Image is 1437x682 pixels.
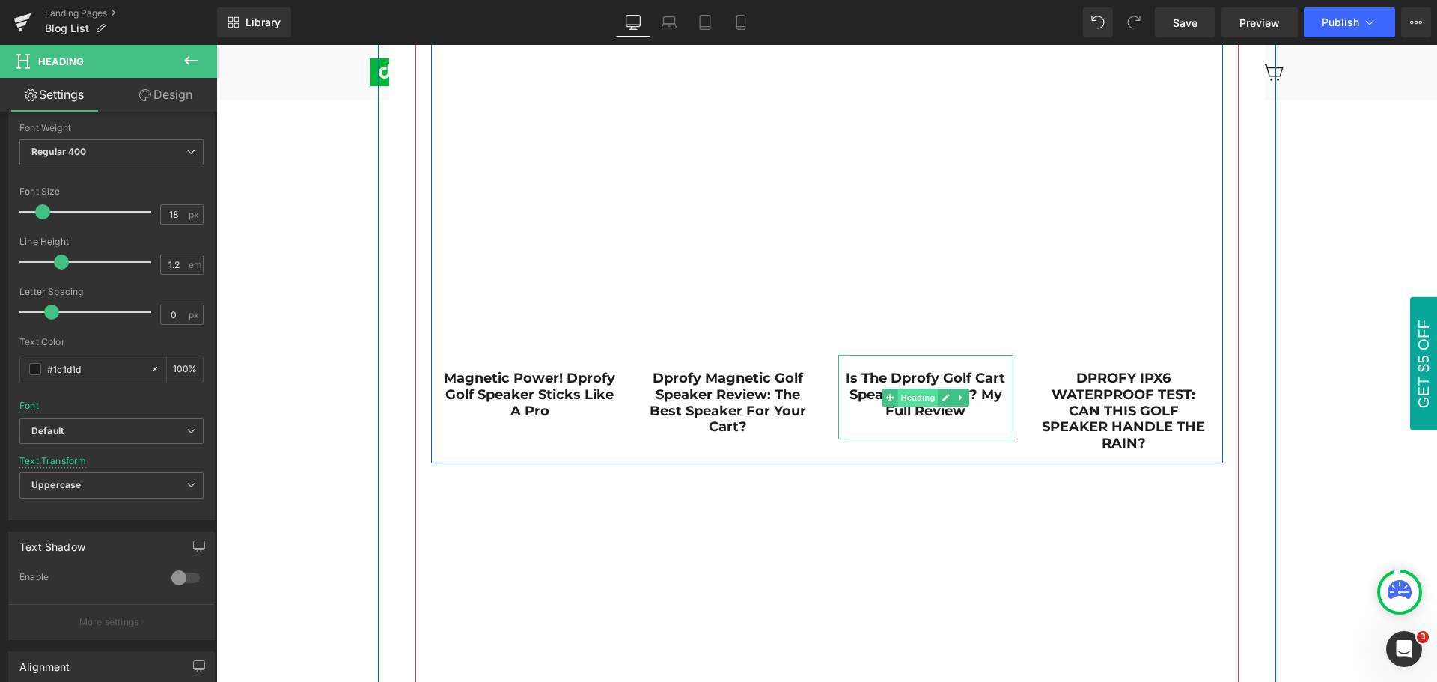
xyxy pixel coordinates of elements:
a: Tablet [687,7,723,37]
div: Enable [19,571,156,587]
button: Publish [1304,7,1395,37]
img: tab_keywords_by_traffic_grey.svg [153,88,165,100]
strong: Dprofy IPX6 Waterproof Test: Can This Golf Speaker Handle the Rain? [826,325,989,406]
div: 域名: [DOMAIN_NAME] [39,39,152,52]
p: More settings [79,615,139,629]
a: New Library [217,7,291,37]
span: 3 [1417,631,1429,643]
div: Text Shadow [19,532,85,553]
span: Save [1173,15,1197,31]
div: 关键词（按流量） [169,90,246,100]
iframe: Intercom live chat [1386,631,1422,667]
a: Landing Pages [45,7,217,19]
div: Font Weight [19,123,204,133]
strong: Dprofy Magnetic Golf Speaker Review: The Best Speaker for Your Cart? [433,325,590,390]
b: Regular 400 [31,146,87,157]
span: Heading [681,344,721,362]
a: Preview [1221,7,1298,37]
img: tab_domain_overview_orange.svg [61,88,73,100]
span: Publish [1322,16,1359,28]
div: Text Color [19,337,204,347]
span: Blog List [45,22,89,34]
a: Laptop [651,7,687,37]
img: logo_orange.svg [24,24,36,36]
div: Font [19,401,39,411]
b: Uppercase [31,479,81,490]
button: Redo [1119,7,1149,37]
a: Mobile [723,7,759,37]
span: Heading [38,55,84,67]
button: Undo [1083,7,1113,37]
div: Font Size [19,186,204,197]
span: px [189,310,201,320]
span: px [189,210,201,219]
img: website_grey.svg [24,39,36,52]
div: Letter Spacing [19,287,204,297]
strong: Is the Dprofy Golf Cart Speaker Worth It? My Full Review [629,325,789,374]
div: Alignment [19,652,70,673]
a: Desktop [615,7,651,37]
strong: Magnetic Power! Dprofy Golf Speaker Sticks Like a Pro [228,325,399,374]
div: % [167,356,203,383]
div: v 4.0.25 [42,24,73,36]
div: Line Height [19,237,204,247]
div: Text Transform [19,456,87,466]
button: More settings [9,604,214,639]
div: 域名概述 [77,90,115,100]
button: More [1401,7,1431,37]
i: Default [31,425,64,438]
span: em [189,260,201,270]
span: Preview [1239,15,1280,31]
a: Design [112,78,220,112]
span: Library [245,16,281,29]
a: Expand / Collapse [737,344,753,362]
input: Color [47,361,143,377]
